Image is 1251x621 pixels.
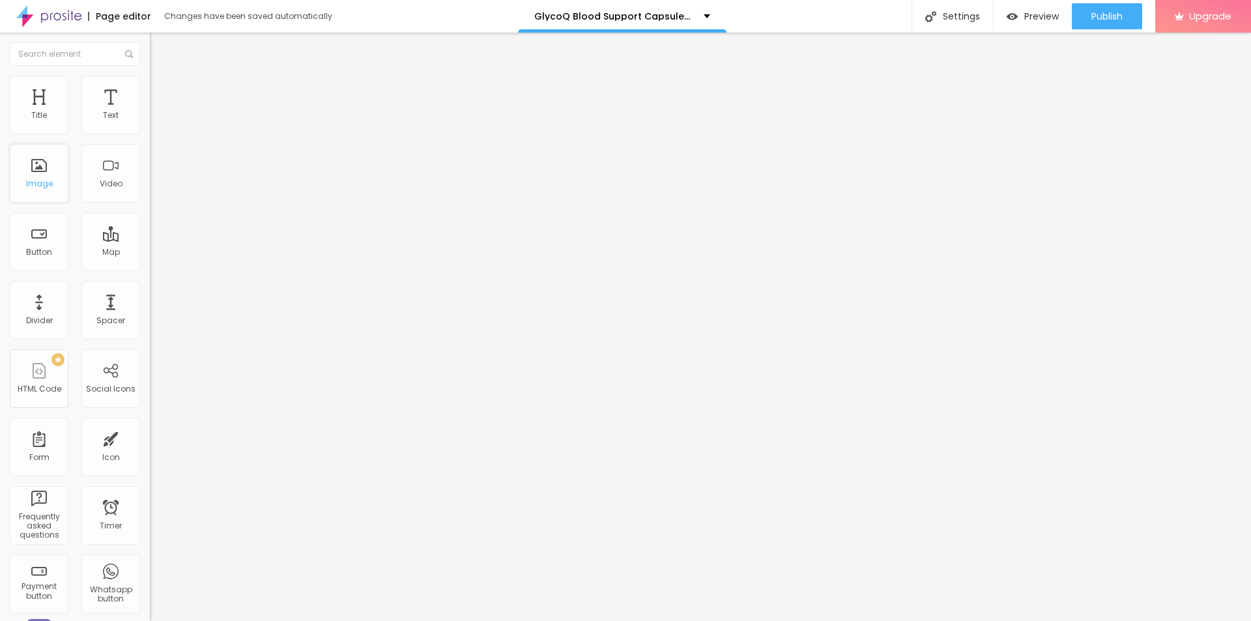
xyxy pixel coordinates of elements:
div: Text [103,111,119,120]
span: Publish [1091,11,1123,22]
div: Title [31,111,47,120]
div: Spacer [96,316,125,325]
div: Frequently asked questions [13,512,65,540]
div: Whatsapp button [85,585,136,604]
button: Preview [994,3,1072,29]
p: GlycoQ Blood Support Capsules [GEOGRAPHIC_DATA] [534,12,694,21]
img: view-1.svg [1007,11,1018,22]
div: Image [26,179,53,188]
div: HTML Code [18,384,61,394]
div: Icon [102,453,120,462]
span: Preview [1024,11,1059,22]
div: Divider [26,316,53,325]
input: Search element [10,42,140,66]
div: Video [100,179,122,188]
div: Form [29,453,50,462]
div: Payment button [13,582,65,601]
div: Page editor [88,12,151,21]
div: Button [26,248,52,257]
span: Upgrade [1189,10,1231,22]
img: Icone [125,50,133,58]
div: Map [102,248,120,257]
div: Changes have been saved automatically [164,12,332,20]
button: Publish [1072,3,1142,29]
iframe: Editor [150,33,1251,621]
div: Timer [100,521,122,530]
img: Icone [925,11,936,22]
div: Social Icons [86,384,136,394]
